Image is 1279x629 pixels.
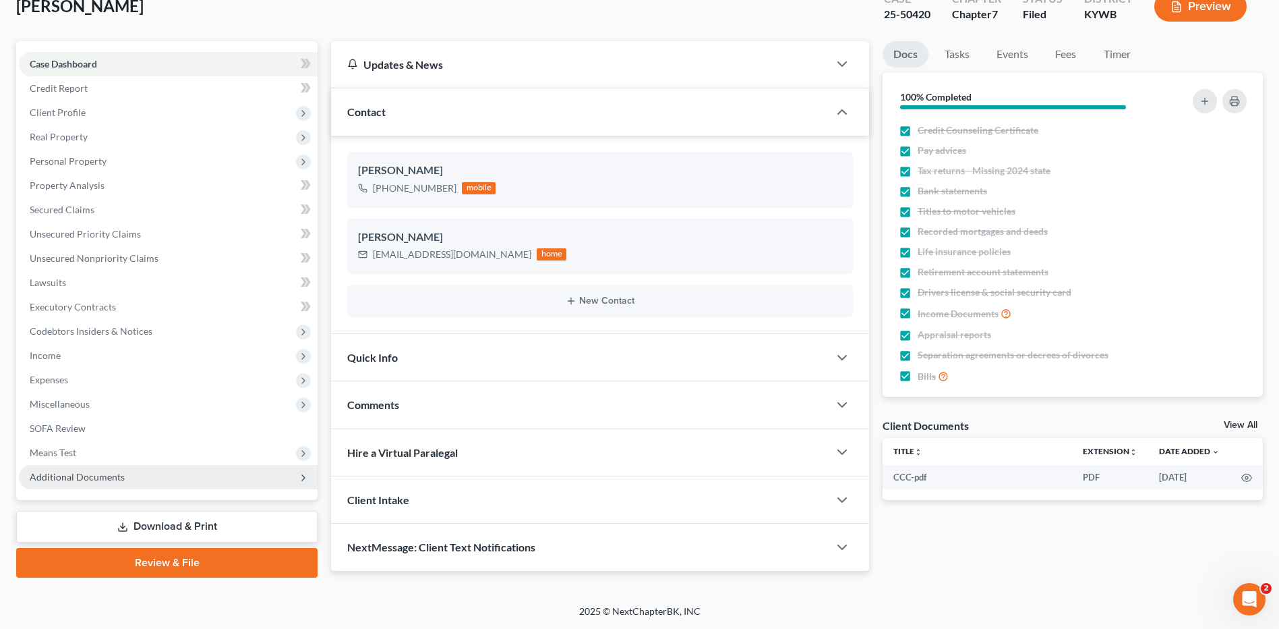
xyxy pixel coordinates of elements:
span: Unsecured Priority Claims [30,228,141,240]
a: Review & File [16,548,318,578]
a: Lawsuits [19,271,318,295]
a: Timer [1093,41,1141,67]
i: unfold_more [1129,448,1137,456]
div: home [537,248,566,261]
span: Means Test [30,447,76,458]
span: Income Documents [918,307,999,321]
div: Updates & News [347,57,812,72]
i: unfold_more [914,448,922,456]
span: Appraisal reports [918,328,991,341]
div: mobile [462,182,496,194]
span: Secured Claims [30,204,94,215]
span: SOFA Review [30,422,86,434]
span: Bills [918,370,936,383]
span: Personal Property [30,155,107,167]
div: [PERSON_NAME] [358,229,842,246]
strong: 100% Completed [900,91,972,103]
iframe: Intercom live chat [1233,583,1266,616]
a: Unsecured Nonpriority Claims [19,246,318,271]
span: Quick Info [347,351,398,364]
i: expand_more [1212,448,1220,456]
td: CCC-pdf [883,465,1072,489]
a: Tasks [934,41,980,67]
span: Pay advices [918,144,966,157]
a: Unsecured Priority Claims [19,222,318,246]
a: Titleunfold_more [893,446,922,456]
a: Events [986,41,1039,67]
span: Separation agreements or decrees of divorces [918,348,1108,362]
span: 2 [1261,583,1272,594]
div: 25-50420 [884,7,930,22]
span: Recorded mortgages and deeds [918,225,1048,238]
span: Titles to motor vehicles [918,204,1015,218]
span: Retirement account statements [918,265,1048,279]
span: Unsecured Nonpriority Claims [30,252,158,264]
button: New Contact [358,296,842,306]
span: Client Intake [347,493,409,506]
span: Hire a Virtual Paralegal [347,446,458,459]
span: Miscellaneous [30,398,90,410]
a: Executory Contracts [19,295,318,319]
a: Property Analysis [19,173,318,198]
span: Tax returns - Missing 2024 state [918,164,1050,177]
a: Extensionunfold_more [1083,446,1137,456]
a: Docs [883,41,928,67]
a: Case Dashboard [19,52,318,76]
span: Life insurance policies [918,245,1011,258]
span: Codebtors Insiders & Notices [30,325,152,337]
span: Additional Documents [30,471,125,483]
td: [DATE] [1148,465,1230,489]
td: PDF [1072,465,1148,489]
div: [PERSON_NAME] [358,163,842,179]
span: Property Analysis [30,180,105,191]
a: View All [1224,420,1257,430]
span: Executory Contracts [30,301,116,312]
span: Credit Report [30,82,88,94]
a: Date Added expand_more [1159,446,1220,456]
span: Contact [347,105,386,118]
a: Download & Print [16,511,318,543]
div: KYWB [1084,7,1133,22]
span: Real Property [30,131,88,142]
div: [PHONE_NUMBER] [373,182,456,195]
div: 2025 © NextChapterBK, INC [256,605,1024,629]
a: Secured Claims [19,198,318,222]
span: Client Profile [30,107,86,118]
div: Client Documents [883,418,969,433]
span: Lawsuits [30,277,66,288]
span: 7 [992,7,998,20]
a: Credit Report [19,76,318,101]
div: [EMAIL_ADDRESS][DOMAIN_NAME] [373,248,531,261]
span: Income [30,350,61,361]
span: Case Dashboard [30,58,97,70]
div: Filed [1023,7,1063,22]
span: Drivers license & social security card [918,285,1071,299]
a: SOFA Review [19,416,318,441]
div: Chapter [952,7,1001,22]
a: Fees [1044,41,1088,67]
span: Expenses [30,374,68,385]
span: Comments [347,398,399,411]
span: Credit Counseling Certificate [918,124,1038,137]
span: Bank statements [918,184,987,198]
span: NextMessage: Client Text Notifications [347,541,535,553]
